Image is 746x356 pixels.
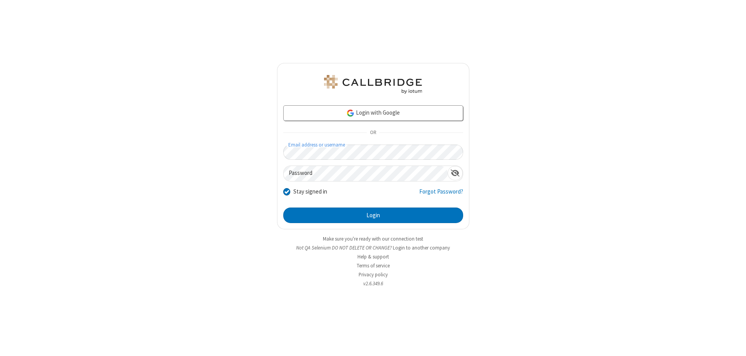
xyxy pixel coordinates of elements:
a: Terms of service [357,262,390,269]
img: google-icon.png [346,109,355,117]
input: Email address or username [283,145,463,160]
img: QA Selenium DO NOT DELETE OR CHANGE [322,75,424,94]
a: Help & support [357,253,389,260]
li: Not QA Selenium DO NOT DELETE OR CHANGE? [277,244,469,251]
div: Show password [448,166,463,180]
a: Forgot Password? [419,187,463,202]
li: v2.6.349.6 [277,280,469,287]
input: Password [284,166,448,181]
label: Stay signed in [293,187,327,196]
a: Privacy policy [359,271,388,278]
button: Login to another company [393,244,450,251]
a: Login with Google [283,105,463,121]
span: OR [367,127,379,138]
a: Make sure you're ready with our connection test [323,236,423,242]
button: Login [283,208,463,223]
